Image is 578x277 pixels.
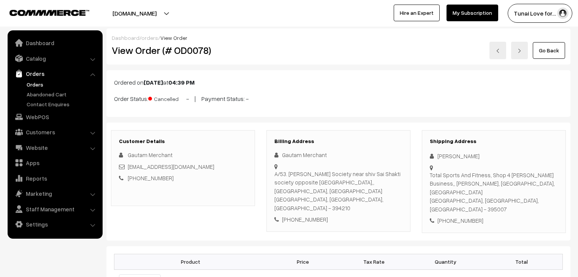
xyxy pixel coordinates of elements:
span: Gautam Merchant [128,151,173,158]
h2: View Order (# OD0078) [112,44,255,56]
h3: Customer Details [119,138,247,145]
p: Order Status: - | Payment Status: - [114,93,563,103]
div: Total Sports And Fitness, Shop 4 [PERSON_NAME] Business,, [PERSON_NAME], [GEOGRAPHIC_DATA], [GEOG... [430,171,558,214]
a: WebPOS [10,110,100,124]
a: Contact Enquires [25,100,100,108]
a: Orders [25,80,100,88]
div: [PERSON_NAME] [430,152,558,161]
th: Product [114,254,267,269]
a: [PHONE_NUMBER] [128,175,174,181]
button: Tunai Love for… [508,4,572,23]
a: Orders [10,67,100,80]
h3: Billing Address [274,138,402,145]
b: [DATE] [144,79,163,86]
a: Website [10,141,100,154]
span: View Order [160,35,187,41]
img: COMMMERCE [10,10,89,16]
a: Settings [10,217,100,231]
th: Quantity [410,254,481,269]
a: Abandoned Cart [25,90,100,98]
img: right-arrow.png [517,49,522,53]
div: A/53. [PERSON_NAME] Society near shiv Sai Shakti society opposite [GEOGRAPHIC_DATA],, [GEOGRAPHIC... [274,170,402,212]
a: Apps [10,156,100,170]
b: 04:39 PM [168,79,195,86]
a: Reports [10,172,100,185]
div: [PHONE_NUMBER] [430,216,558,225]
img: left-arrow.png [496,49,500,53]
a: Catalog [10,52,100,65]
div: [PHONE_NUMBER] [274,215,402,224]
th: Price [267,254,339,269]
p: Ordered on at [114,78,563,87]
h3: Shipping Address [430,138,558,145]
th: Tax Rate [338,254,410,269]
a: Customers [10,125,100,139]
a: My Subscription [447,5,498,21]
a: COMMMERCE [10,8,76,17]
div: Gautam Merchant [274,151,402,159]
a: [EMAIL_ADDRESS][DOMAIN_NAME] [128,163,214,170]
img: user [557,8,568,19]
a: Hire an Expert [394,5,440,21]
th: Total [481,254,563,269]
a: Dashboard [112,35,139,41]
a: Dashboard [10,36,100,50]
a: orders [141,35,158,41]
div: / / [112,34,565,42]
a: Marketing [10,187,100,200]
button: [DOMAIN_NAME] [86,4,183,23]
span: Cancelled [148,93,186,103]
a: Go Back [533,42,565,59]
a: Staff Management [10,202,100,216]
